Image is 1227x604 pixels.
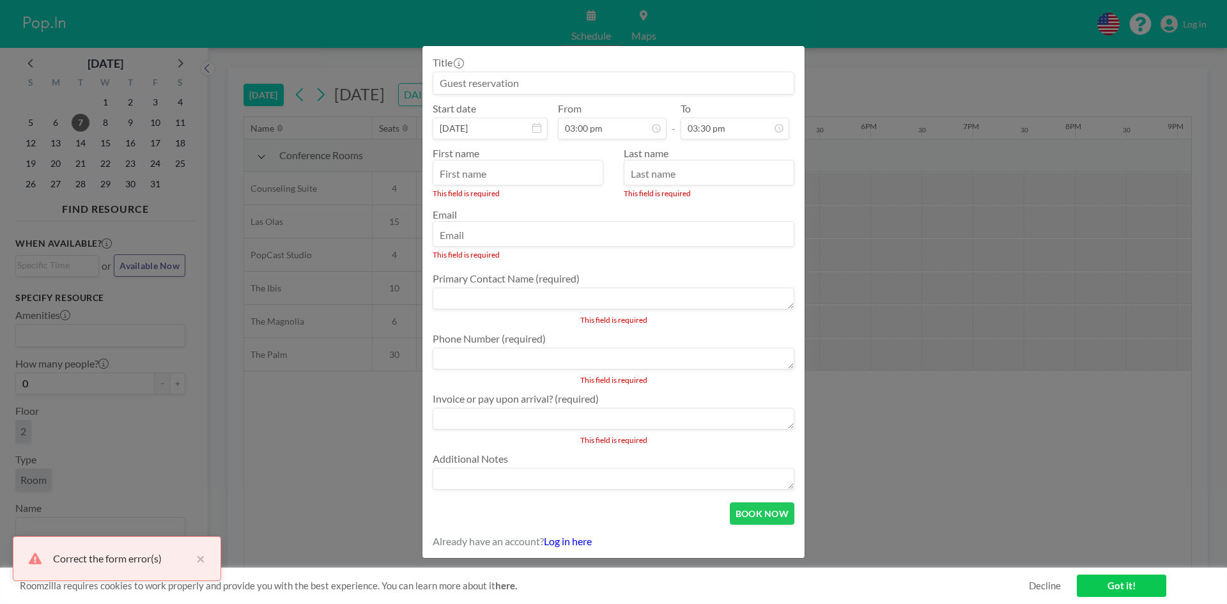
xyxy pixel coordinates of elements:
label: From [558,102,582,115]
div: This field is required [433,250,794,259]
div: This field is required [624,189,794,198]
span: - [672,107,675,135]
label: Last name [624,147,668,159]
span: Roomzilla requires cookies to work properly and provide you with the best experience. You can lea... [20,580,1029,592]
div: This field is required [580,375,647,385]
div: This field is required [580,435,647,445]
a: here. [495,580,517,591]
span: Already have an account? [433,535,544,548]
div: This field is required [580,315,647,325]
label: Additional Notes [433,453,508,465]
input: Last name [624,163,794,185]
div: Correct the form error(s) [53,551,190,566]
label: First name [433,147,479,159]
a: Got it! [1077,575,1166,597]
input: First name [433,163,603,185]
label: Primary Contact Name (required) [433,272,580,285]
input: Email [433,224,794,246]
label: Start date [433,102,476,115]
label: Phone Number (required) [433,332,546,345]
label: To [681,102,691,115]
label: Invoice or pay upon arrival? (required) [433,392,599,405]
button: close [190,551,205,566]
label: Email [433,208,457,221]
label: Title [433,56,463,69]
a: Log in here [544,535,592,547]
a: Decline [1029,580,1061,592]
div: This field is required [433,189,603,198]
input: Guest reservation [433,72,794,94]
button: BOOK NOW [730,502,794,525]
